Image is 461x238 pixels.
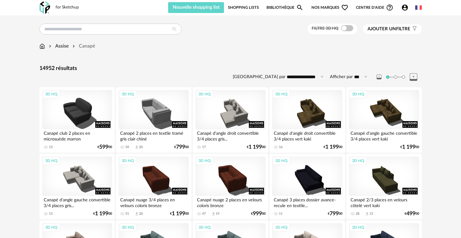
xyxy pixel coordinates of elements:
[119,90,137,98] div: 3D HQ
[125,212,129,216] div: 51
[42,157,60,165] div: 3D HQ
[273,223,290,231] div: 3D HQ
[202,212,206,216] div: 47
[346,154,422,219] a: 3D HQ Canapé 2/3 places en velours côtelé vert kaki 28 Download icon 13 €49900
[324,145,342,149] div: € 00
[196,157,213,165] div: 3D HQ
[97,145,112,149] div: € 00
[196,90,213,98] div: 3D HQ
[330,212,339,216] span: 799
[356,4,393,11] span: Centre d'aideHelp Circle Outline icon
[39,2,50,14] img: OXP
[119,223,137,231] div: 3D HQ
[356,212,359,216] div: 28
[134,145,139,150] span: Download icon
[170,212,189,216] div: € 00
[116,87,191,153] a: 3D HQ Canapé 2 places en textile tramé gris clair chiné 34 Download icon 20 €79900
[119,196,188,208] div: Canapé nuage 3/4 places en velours coloris bronze
[119,157,137,165] div: 3D HQ
[406,212,415,216] span: 499
[341,4,348,11] span: Heart Outline icon
[296,4,303,11] span: Magnify icon
[249,145,262,149] span: 1 199
[312,26,338,31] span: Filtre 3D HQ
[369,212,373,216] div: 13
[168,2,224,13] button: Nouvelle shopping list
[139,212,143,216] div: 20
[279,145,283,149] div: 16
[349,223,367,231] div: 3D HQ
[134,212,139,216] span: Download icon
[125,145,129,149] div: 34
[202,145,206,149] div: 17
[39,43,45,50] img: svg+xml;base64,PHN2ZyB3aWR0aD0iMTYiIGhlaWdodD0iMTciIHZpZXdCb3g9IjAgMCAxNiAxNyIgZmlsbD0ibm9uZSIgeG...
[272,196,342,208] div: Canapé 3 places dossier avance-recule en textile...
[269,87,345,153] a: 3D HQ Canapé d'angle droit convertible 3/4 places vert kaki 16 €1 19900
[39,154,115,219] a: 3D HQ Canapé d'angle gauche convertible 3/4 places gris... 13 €1 19900
[349,90,367,98] div: 3D HQ
[349,196,419,208] div: Canapé 2/3 places en velours côtelé vert kaki
[93,212,112,216] div: € 00
[48,43,53,50] img: svg+xml;base64,PHN2ZyB3aWR0aD0iMTYiIGhlaWdodD0iMTYiIHZpZXdCb3g9IjAgMCAxNiAxNiIgZmlsbD0ibm9uZSIgeG...
[349,157,367,165] div: 3D HQ
[49,145,53,149] div: 13
[368,27,396,31] span: Ajouter un
[251,212,266,216] div: € 00
[48,43,69,50] div: Assise
[176,145,185,149] span: 799
[195,129,265,141] div: Canapé d'angle droit convertible 3/4 places gris...
[273,157,290,165] div: 3D HQ
[328,212,342,216] div: € 00
[402,145,415,149] span: 1 199
[193,154,268,219] a: 3D HQ Canapé nuage 2 places en velours coloris bronze 47 Download icon 19 €99900
[253,212,262,216] span: 999
[193,87,268,153] a: 3D HQ Canapé d'angle droit convertible 3/4 places gris... 17 €1 19900
[365,212,369,216] span: Download icon
[330,74,353,80] label: Afficher par
[42,90,60,98] div: 3D HQ
[233,74,285,80] label: [GEOGRAPHIC_DATA] par
[415,4,422,11] img: fr
[401,4,408,11] span: Account Circle icon
[386,4,393,11] span: Help Circle Outline icon
[247,145,266,149] div: € 00
[39,65,422,72] div: 14952 résultats
[173,5,220,10] span: Nouvelle shopping list
[99,145,108,149] span: 599
[139,145,143,149] div: 20
[95,212,108,216] span: 1 199
[410,26,417,32] span: Filter icon
[116,154,191,219] a: 3D HQ Canapé nuage 3/4 places en velours coloris bronze 51 Download icon 20 €1 19900
[172,212,185,216] span: 1 199
[42,196,112,208] div: Canapé d'angle gauche convertible 3/4 places gris...
[311,2,348,13] span: Nos marques
[400,145,419,149] div: € 00
[349,129,419,141] div: Canapé d'angle gauche convertible 3/4 places vert kaki
[119,129,188,141] div: Canapé 2 places en textile tramé gris clair chiné
[174,145,189,149] div: € 00
[228,2,259,13] a: Shopping Lists
[405,212,419,216] div: € 00
[42,129,112,141] div: Canapé club 2 places en microsuède marron
[272,129,342,141] div: Canapé d'angle droit convertible 3/4 places vert kaki
[279,212,283,216] div: 11
[363,24,422,34] button: Ajouter unfiltre Filter icon
[196,223,213,231] div: 3D HQ
[195,196,265,208] div: Canapé nuage 2 places en velours coloris bronze
[269,154,345,219] a: 3D HQ Canapé 3 places dossier avance-recule en textile... 11 €79900
[42,223,60,231] div: 3D HQ
[346,87,422,153] a: 3D HQ Canapé d'angle gauche convertible 3/4 places vert kaki €1 19900
[211,212,216,216] span: Download icon
[325,145,339,149] span: 1 199
[56,5,79,10] div: for Sketchup
[216,212,219,216] div: 19
[49,212,53,216] div: 13
[368,26,410,32] span: filtre
[273,90,290,98] div: 3D HQ
[266,2,303,13] a: BibliothèqueMagnify icon
[401,4,411,11] span: Account Circle icon
[39,87,115,153] a: 3D HQ Canapé club 2 places en microsuède marron 13 €59900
